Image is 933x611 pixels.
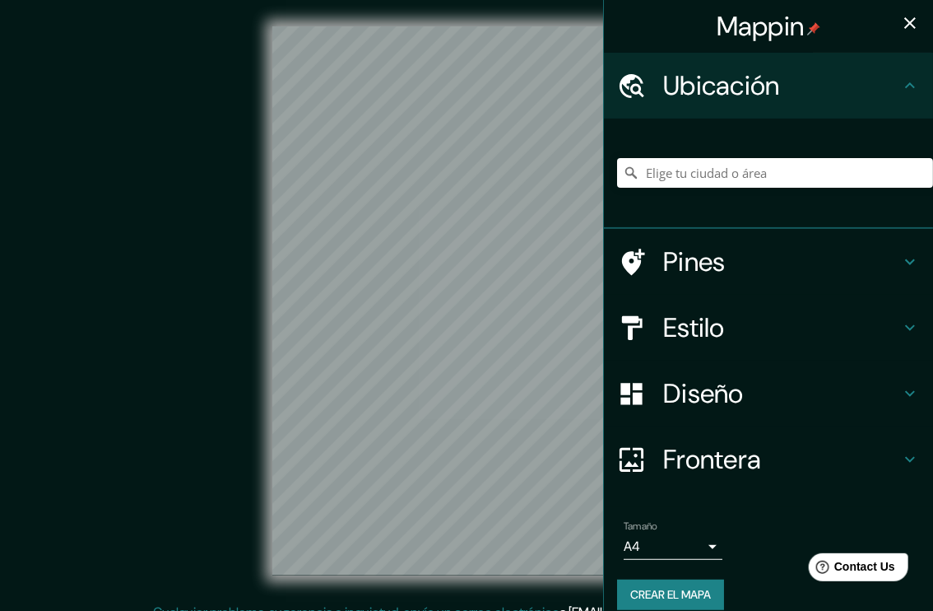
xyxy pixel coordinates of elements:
[787,547,915,593] iframe: Help widget launcher
[617,158,933,188] input: Elige tu ciudad o área
[663,443,900,476] h4: Frontera
[663,377,900,410] h4: Diseño
[624,520,657,534] label: Tamaño
[624,534,722,560] div: A4
[604,229,933,295] div: Pines
[663,69,900,102] h4: Ubicación
[663,245,900,278] h4: Pines
[604,295,933,361] div: Estilo
[630,585,711,605] font: Crear el mapa
[663,311,900,344] h4: Estilo
[717,9,805,44] font: Mappin
[604,427,933,492] div: Frontera
[807,22,820,35] img: pin-icon.png
[604,361,933,427] div: Diseño
[272,26,661,576] canvas: Mapa
[604,53,933,119] div: Ubicación
[617,580,724,610] button: Crear el mapa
